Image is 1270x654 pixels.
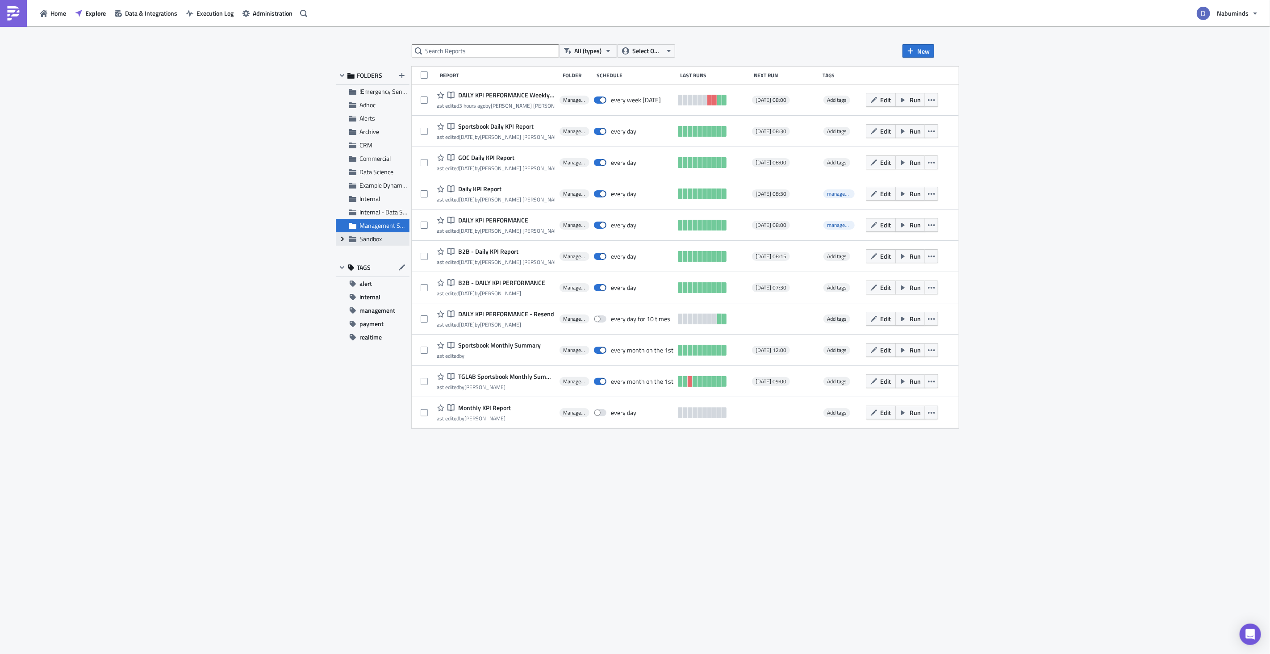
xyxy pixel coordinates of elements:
[559,44,617,58] button: All (types)
[563,409,586,416] span: Management Subscriptions
[756,190,786,197] span: [DATE] 08:30
[359,207,419,217] span: Internal - Data Science
[910,252,921,261] span: Run
[6,6,21,21] img: PushMetrics
[895,343,925,357] button: Run
[456,122,534,130] span: Sportsbook Daily KPI Report
[823,252,850,261] span: Add tags
[125,8,177,18] span: Data & Integrations
[563,190,586,197] span: Management Subscriptions
[632,46,662,56] span: Select Owner
[574,46,602,56] span: All (types)
[895,312,925,326] button: Run
[456,185,501,193] span: Daily KPI Report
[459,258,475,266] time: 2025-05-05T09:41:38Z
[866,187,896,201] button: Edit
[910,314,921,323] span: Run
[563,378,586,385] span: Management Subscriptions
[910,220,921,230] span: Run
[85,8,106,18] span: Explore
[881,314,891,323] span: Edit
[823,314,850,323] span: Add tags
[866,218,896,232] button: Edit
[611,127,636,135] div: every day
[459,289,475,298] time: 2025-05-14T13:11:30Z
[866,406,896,419] button: Edit
[866,281,896,294] button: Edit
[435,196,555,203] div: last edited by [PERSON_NAME] [PERSON_NAME]
[459,164,475,172] time: 2025-07-14T12:32:11Z
[456,154,514,162] span: GOC Daily KPI Report
[823,221,855,230] span: management
[336,290,409,304] button: internal
[756,378,786,385] span: [DATE] 09:00
[359,100,376,109] span: Adhoc
[456,216,528,224] span: DAILY KPI PERFORMANCE
[182,6,238,20] button: Execution Log
[435,259,555,265] div: last edited by [PERSON_NAME] [PERSON_NAME]
[459,133,475,141] time: 2025-07-14T07:52:47Z
[895,93,925,107] button: Run
[435,227,555,234] div: last edited by [PERSON_NAME] [PERSON_NAME]
[563,72,592,79] div: Folder
[617,44,675,58] button: Select Owner
[917,46,930,56] span: New
[910,126,921,136] span: Run
[357,71,382,80] span: FOLDERS
[563,96,586,104] span: Management Subscriptions
[756,253,786,260] span: [DATE] 08:15
[359,87,417,96] span: !Emergency Sendouts
[827,346,847,354] span: Add tags
[827,408,847,417] span: Add tags
[1191,4,1263,23] button: Nabuminds
[435,102,555,109] div: last edited by [PERSON_NAME] [PERSON_NAME]
[459,195,475,204] time: 2025-07-14T12:01:32Z
[895,374,925,388] button: Run
[357,264,371,272] span: TAGS
[756,222,786,229] span: [DATE] 08:00
[336,331,409,344] button: realtime
[866,249,896,263] button: Edit
[563,159,586,166] span: Management Subscriptions
[459,226,475,235] time: 2025-07-14T11:45:39Z
[611,96,661,104] div: every week on Monday
[827,96,847,104] span: Add tags
[359,167,393,176] span: Data Science
[435,321,554,328] div: last edited by [PERSON_NAME]
[336,304,409,317] button: management
[238,6,297,20] a: Administration
[435,134,555,140] div: last edited by [PERSON_NAME] [PERSON_NAME]
[895,281,925,294] button: Run
[36,6,71,20] a: Home
[823,189,855,198] span: management
[563,284,586,291] span: Management Subscriptions
[456,341,541,349] span: Sportsbook Monthly Summary
[881,408,891,417] span: Edit
[456,247,518,256] span: B2B - Daily KPI Report
[881,377,891,386] span: Edit
[435,384,555,390] div: last edited by [PERSON_NAME]
[823,96,850,105] span: Add tags
[563,253,586,260] span: Management Subscriptions
[359,317,384,331] span: payment
[456,404,511,412] span: Monthly KPI Report
[881,283,891,292] span: Edit
[611,159,636,167] div: every day
[756,128,786,135] span: [DATE] 08:30
[253,8,292,18] span: Administration
[881,189,891,198] span: Edit
[359,194,380,203] span: Internal
[435,290,545,297] div: last edited by [PERSON_NAME]
[359,221,432,230] span: Management Subscriptions
[456,279,545,287] span: B2B - DAILY KPI PERFORMANCE
[563,222,586,229] span: Management Subscriptions
[866,312,896,326] button: Edit
[823,283,850,292] span: Add tags
[895,124,925,138] button: Run
[563,128,586,135] span: Management Subscriptions
[910,377,921,386] span: Run
[611,346,673,354] div: every month on the 1st
[823,158,850,167] span: Add tags
[611,284,636,292] div: every day
[456,91,555,99] span: DAILY KPI PERFORMANCE Weekly Commercial Only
